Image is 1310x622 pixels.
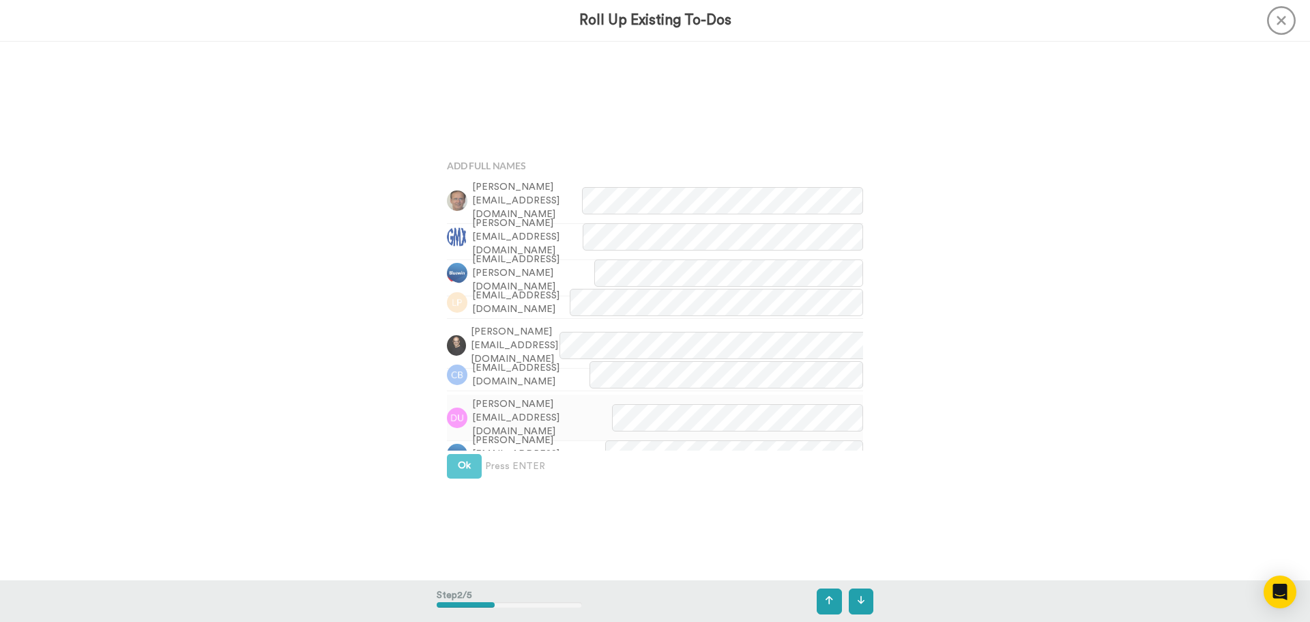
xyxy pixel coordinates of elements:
span: [PERSON_NAME][EMAIL_ADDRESS][DOMAIN_NAME] [472,180,582,221]
span: [EMAIL_ADDRESS][PERSON_NAME][DOMAIN_NAME] [472,253,594,294]
span: [PERSON_NAME][EMAIL_ADDRESS][DOMAIN_NAME] [472,216,583,257]
span: [PERSON_NAME][EMAIL_ADDRESS][DOMAIN_NAME] [471,325,559,366]
h3: Roll Up Existing To-Dos [579,12,731,28]
span: Press ENTER [485,460,545,473]
span: Ok [458,461,471,470]
button: Ok [447,454,482,479]
span: [EMAIL_ADDRESS][DOMAIN_NAME] [472,361,589,388]
span: [PERSON_NAME][EMAIL_ADDRESS][DOMAIN_NAME] [472,397,612,438]
img: 41484777-5453-4b08-832d-51397c4bfefa.png [447,227,467,247]
span: [PERSON_NAME][EMAIL_ADDRESS][DOMAIN_NAME] [472,434,605,475]
div: Open Intercom Messenger [1264,576,1296,608]
img: 3d2e27bc-ab2e-4adb-9893-94f0014e3719.jpg [447,335,466,356]
img: cb.png [447,365,467,385]
img: 163ab219-e21b-4673-ab9a-ae088ed0e411.jpg [447,444,467,464]
div: Step 2 / 5 [437,582,582,621]
img: 0e9927e1-fbdd-499f-9e14-219d7704f1ba.jpg [447,190,467,211]
img: 0d7afd27-e5b1-46c0-b55f-2e378f48f7aa.jpg [447,263,467,283]
img: du.png [447,408,467,428]
span: [EMAIL_ADDRESS][DOMAIN_NAME] [472,289,570,316]
img: lp.png [447,292,467,313]
h4: Add Full Names [447,160,863,171]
